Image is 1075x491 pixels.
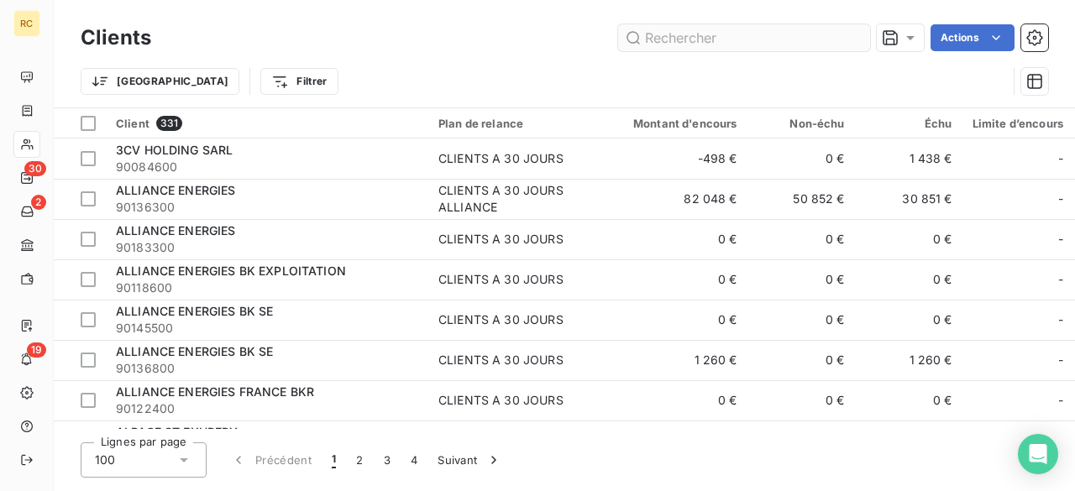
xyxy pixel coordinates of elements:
[603,179,747,219] td: 82 048 €
[116,400,418,417] span: 90122400
[1018,434,1058,474] div: Open Intercom Messenger
[603,138,747,179] td: -498 €
[603,340,747,380] td: 1 260 €
[438,311,564,328] div: CLIENTS A 30 JOURS
[603,380,747,420] td: 0 €
[603,219,747,259] td: 0 €
[116,143,233,157] span: 3CV HOLDING SARL
[855,380,962,420] td: 0 €
[855,340,962,380] td: 1 260 €
[747,380,855,420] td: 0 €
[747,138,855,179] td: 0 €
[374,442,401,478] button: 3
[116,279,418,296] span: 90118600
[95,452,115,468] span: 100
[855,259,962,300] td: 0 €
[116,199,418,216] span: 90136300
[427,442,512,478] button: Suivant
[747,179,855,219] td: 50 852 €
[116,360,418,377] span: 90136800
[116,384,314,399] span: ALLIANCE ENERGIES FRANCE BKR
[1058,191,1063,207] span: -
[24,161,46,176] span: 30
[116,304,273,318] span: ALLIANCE ENERGIES BK SE
[1058,271,1063,288] span: -
[116,264,346,278] span: ALLIANCE ENERGIES BK EXPLOITATION
[438,352,564,368] div: CLIENTS A 30 JOURS
[116,183,236,197] span: ALLIANCE ENERGIES
[747,259,855,300] td: 0 €
[332,452,336,468] span: 1
[1058,311,1063,328] span: -
[613,117,737,130] div: Montant d'encours
[220,442,322,478] button: Précédent
[1058,231,1063,248] span: -
[865,117,952,130] div: Échu
[758,117,845,130] div: Non-échu
[855,420,962,461] td: 0 €
[1058,352,1063,368] span: -
[81,68,239,95] button: [GEOGRAPHIC_DATA]
[346,442,373,478] button: 2
[855,219,962,259] td: 0 €
[603,259,747,300] td: 0 €
[973,117,1063,130] div: Limite d’encours
[116,223,236,238] span: ALLIANCE ENERGIES
[116,117,149,130] span: Client
[116,159,418,175] span: 90084600
[81,23,151,53] h3: Clients
[438,150,564,167] div: CLIENTS A 30 JOURS
[855,179,962,219] td: 30 851 €
[747,219,855,259] td: 0 €
[31,195,46,210] span: 2
[438,182,593,216] div: CLIENTS A 30 JOURS ALLIANCE
[1058,392,1063,409] span: -
[116,344,273,358] span: ALLIANCE ENERGIES BK SE
[438,271,564,288] div: CLIENTS A 30 JOURS
[1058,150,1063,167] span: -
[401,442,427,478] button: 4
[618,24,870,51] input: Rechercher
[603,420,747,461] td: 0 €
[855,300,962,340] td: 0 €
[931,24,1015,51] button: Actions
[747,340,855,380] td: 0 €
[27,342,46,358] span: 19
[156,116,182,131] span: 331
[855,138,962,179] td: 1 438 €
[116,320,418,337] span: 90145500
[13,10,40,37] div: RC
[116,239,418,256] span: 90183300
[438,117,593,130] div: Plan de relance
[438,231,564,248] div: CLIENTS A 30 JOURS
[747,420,855,461] td: 0 €
[260,68,338,95] button: Filtrer
[603,300,747,340] td: 0 €
[116,425,239,439] span: ALPAGE ST EXUPERY
[438,392,564,409] div: CLIENTS A 30 JOURS
[747,300,855,340] td: 0 €
[322,442,346,478] button: 1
